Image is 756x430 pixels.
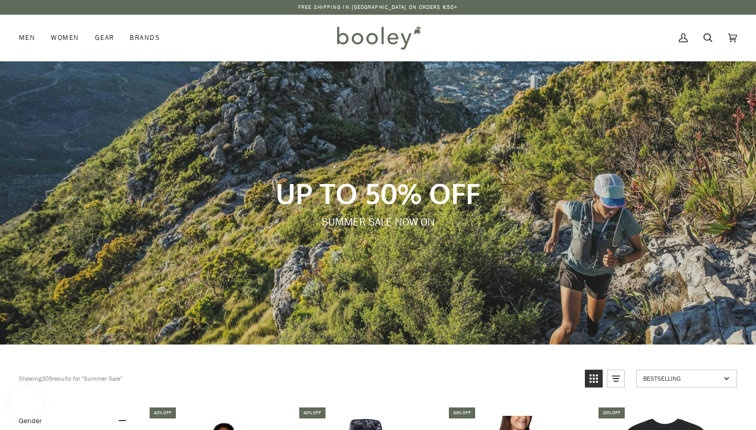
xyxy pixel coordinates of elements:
[332,23,424,53] img: Booley
[643,374,720,383] span: Bestselling
[87,15,122,61] a: Gear
[41,374,52,383] b: 309
[10,388,42,420] iframe: Button to open loyalty program pop-up
[157,214,599,230] p: SUMMER SALE NOW ON
[19,370,577,388] div: Showing results for "Summer Sale"
[636,370,737,388] a: Sort options
[51,33,79,43] span: Women
[19,15,43,61] a: Men
[150,407,176,418] div: 40% off
[298,3,458,12] p: Free Shipping in [GEOGRAPHIC_DATA] on Orders €50+
[95,33,114,43] span: Gear
[607,370,625,388] a: View list mode
[157,176,599,210] p: UP TO 50% OFF
[598,407,625,418] div: 20% off
[299,407,325,418] div: 40% off
[122,15,168,61] a: Brands
[43,15,87,61] a: Women
[19,416,42,426] span: Gender
[449,407,475,418] div: 33% off
[585,370,603,388] a: View grid mode
[130,33,160,43] span: Brands
[19,33,35,43] span: Men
